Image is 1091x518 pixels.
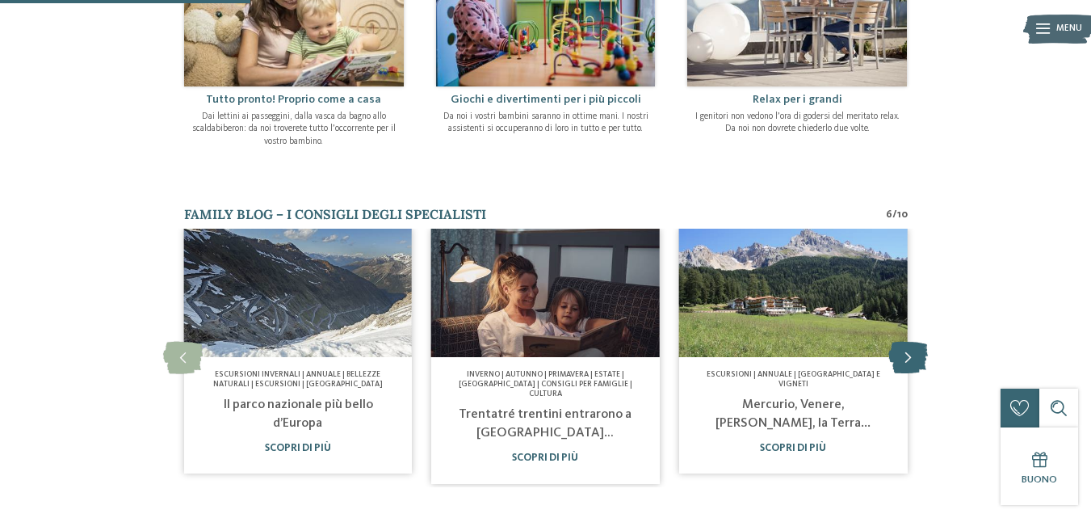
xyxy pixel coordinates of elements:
span: Family Blog – i consigli degli specialisti [184,206,486,222]
a: Mercurio, Venere, [PERSON_NAME], la Terra... [715,398,871,429]
img: Hotel per neonati in Alto Adige per una vacanza di relax [431,229,660,357]
span: 6 [886,208,892,222]
a: Buono [1001,427,1078,505]
span: Relax per i grandi [753,94,842,105]
a: Scopri di più [512,453,578,463]
span: Tutto pronto! Proprio come a casa [206,94,381,105]
img: Hotel per neonati in Alto Adige per una vacanza di relax [183,229,412,357]
p: Dai lettini ai passeggini, dalla vasca da bagno allo scaldabiberon: da noi troverete tutto l’occo... [191,111,397,149]
p: Da noi i vostri bambini saranno in ottime mani. I nostri assistenti si occuperanno di loro in tut... [443,111,649,136]
img: Hotel per neonati in Alto Adige per una vacanza di relax [679,229,908,357]
span: / [892,208,897,222]
span: Escursioni invernali | Annuale | Bellezze naturali | Escursioni | [GEOGRAPHIC_DATA] [213,371,383,388]
span: Giochi e divertimenti per i più piccoli [451,94,641,105]
span: Escursioni | Annuale | [GEOGRAPHIC_DATA] e vigneti [707,371,880,388]
a: Il parco nazionale più bello d’Europa [223,398,373,429]
span: Inverno | Autunno | Primavera | Estate | [GEOGRAPHIC_DATA] | Consigli per famiglie | Cultura [459,371,632,398]
span: Buono [1022,474,1057,485]
a: Scopri di più [760,443,826,453]
p: I genitori non vedono l’ora di godersi del meritato relax. Da noi non dovrete chiederlo due volte. [694,111,900,136]
a: Trentatré trentini entrarono a [GEOGRAPHIC_DATA]… [459,408,632,439]
a: Scopri di più [265,443,331,453]
span: 10 [897,208,908,222]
